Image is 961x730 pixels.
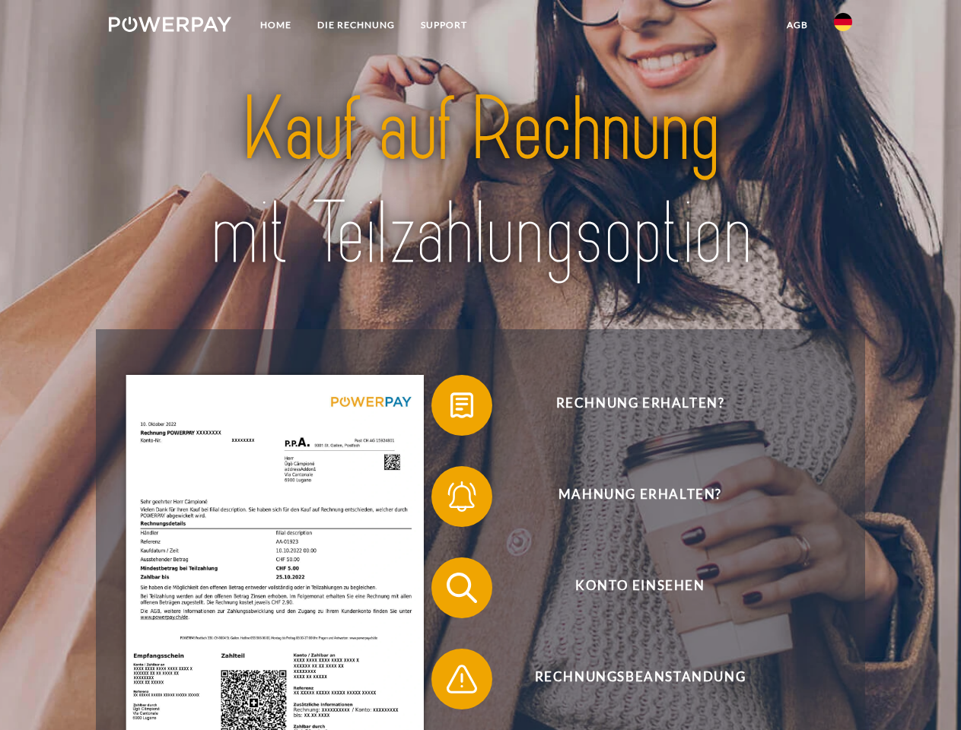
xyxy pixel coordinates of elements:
span: Rechnung erhalten? [453,375,826,436]
button: Konto einsehen [431,557,827,618]
img: qb_search.svg [443,569,481,607]
button: Rechnung erhalten? [431,375,827,436]
img: qb_bill.svg [443,386,481,424]
a: SUPPORT [408,11,480,39]
img: logo-powerpay-white.svg [109,17,231,32]
a: DIE RECHNUNG [304,11,408,39]
span: Konto einsehen [453,557,826,618]
button: Mahnung erhalten? [431,466,827,527]
span: Mahnung erhalten? [453,466,826,527]
button: Rechnungsbeanstandung [431,649,827,709]
img: qb_warning.svg [443,660,481,698]
img: qb_bell.svg [443,478,481,516]
a: Home [247,11,304,39]
span: Rechnungsbeanstandung [453,649,826,709]
img: title-powerpay_de.svg [145,73,816,291]
a: agb [774,11,821,39]
img: de [834,13,852,31]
